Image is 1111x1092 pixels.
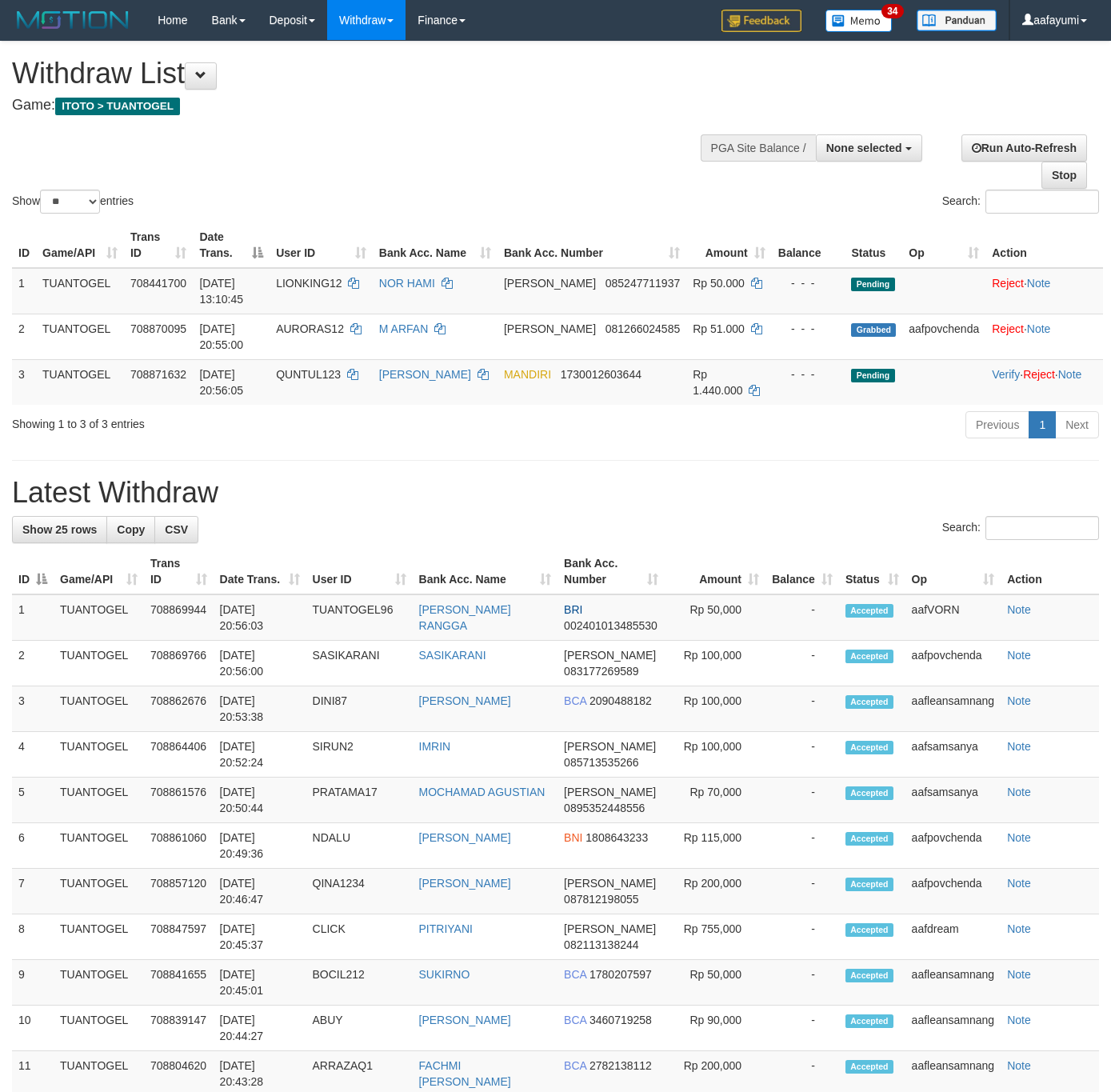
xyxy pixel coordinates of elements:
span: Accepted [845,923,893,937]
td: · [985,314,1103,359]
span: AURORAS12 [276,322,344,335]
span: [PERSON_NAME] [504,277,596,290]
div: Showing 1 to 3 of 3 entries [12,410,451,432]
td: TUANTOGEL [54,686,144,732]
th: Trans ID: activate to sort column ascending [124,222,194,268]
td: - [765,869,839,914]
td: · [985,268,1103,314]
th: User ID: activate to sort column ascending [270,222,373,268]
td: · · [985,359,1103,405]
span: 708441700 [130,277,186,290]
span: Accepted [845,604,893,618]
th: Op: activate to sort column ascending [902,222,985,268]
a: 1 [1029,411,1056,438]
td: TUANTOGEL [36,314,124,359]
td: TUANTOGEL [36,359,124,405]
img: panduan.png [917,10,997,31]
span: 708870095 [130,322,186,335]
td: 4 [12,732,54,778]
a: Next [1055,411,1099,438]
a: CSV [154,516,198,543]
td: 708861060 [144,823,214,869]
span: [DATE] 13:10:45 [199,277,243,306]
a: [PERSON_NAME] [419,831,511,844]
th: User ID: activate to sort column ascending [306,549,413,594]
td: Rp 755,000 [665,914,765,960]
a: Previous [965,411,1029,438]
td: aafleansamnang [905,1006,1001,1051]
td: TUANTOGEL [54,732,144,778]
span: Copy 2782138112 to clipboard [589,1059,652,1072]
td: 708847597 [144,914,214,960]
div: - - - [778,321,839,337]
span: Copy 3460719258 to clipboard [589,1014,652,1026]
input: Search: [985,190,1099,214]
th: Action [985,222,1103,268]
span: Accepted [845,1014,893,1028]
a: Note [1007,649,1031,662]
td: aafsamsanya [905,778,1001,823]
td: aafpovchenda [905,641,1001,686]
span: Copy 085713535266 to clipboard [564,756,638,769]
span: Accepted [845,832,893,846]
td: Rp 115,000 [665,823,765,869]
a: Reject [992,322,1024,335]
a: [PERSON_NAME] [419,1014,511,1026]
td: 708862676 [144,686,214,732]
td: ABUY [306,1006,413,1051]
a: PITRIYANI [419,922,473,935]
td: [DATE] 20:52:24 [214,732,306,778]
span: QUNTUL123 [276,368,341,381]
div: PGA Site Balance / [701,134,816,162]
th: Amount: activate to sort column ascending [686,222,771,268]
td: aafleansamnang [905,686,1001,732]
td: QINA1234 [306,869,413,914]
td: 8 [12,914,54,960]
span: Copy 1780207597 to clipboard [589,968,652,981]
td: TUANTOGEL [54,1006,144,1051]
span: Accepted [845,786,893,800]
td: 6 [12,823,54,869]
span: BCA [564,694,586,707]
span: Pending [851,369,894,382]
th: Status: activate to sort column ascending [839,549,905,594]
span: [PERSON_NAME] [564,786,656,798]
span: BCA [564,1014,586,1026]
span: Rp 51.000 [693,322,745,335]
td: Rp 100,000 [665,641,765,686]
span: BNI [564,831,582,844]
a: NOR HAMI [379,277,435,290]
td: 708864406 [144,732,214,778]
td: PRATAMA17 [306,778,413,823]
a: SUKIRNO [419,968,470,981]
td: - [765,641,839,686]
span: None selected [826,142,902,154]
td: 2 [12,314,36,359]
span: Copy 002401013485530 to clipboard [564,619,657,632]
label: Search: [942,190,1099,214]
select: Showentries [40,190,100,214]
th: Bank Acc. Name: activate to sort column ascending [413,549,558,594]
td: [DATE] 20:53:38 [214,686,306,732]
td: aafpovchenda [905,869,1001,914]
td: - [765,594,839,641]
td: TUANTOGEL [54,641,144,686]
span: BCA [564,968,586,981]
span: CSV [165,523,188,536]
td: 3 [12,359,36,405]
td: [DATE] 20:46:47 [214,869,306,914]
span: 34 [881,4,903,18]
td: aafVORN [905,594,1001,641]
a: Run Auto-Refresh [961,134,1087,162]
th: Amount: activate to sort column ascending [665,549,765,594]
td: 708841655 [144,960,214,1006]
span: Copy 085247711937 to clipboard [605,277,680,290]
td: - [765,686,839,732]
td: TUANTOGEL [54,914,144,960]
h4: Game: [12,98,725,114]
th: Balance: activate to sort column ascending [765,549,839,594]
a: [PERSON_NAME] RANGGA [419,603,511,632]
td: - [765,778,839,823]
span: Copy 1808643233 to clipboard [585,831,648,844]
th: Bank Acc. Number: activate to sort column ascending [498,222,686,268]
